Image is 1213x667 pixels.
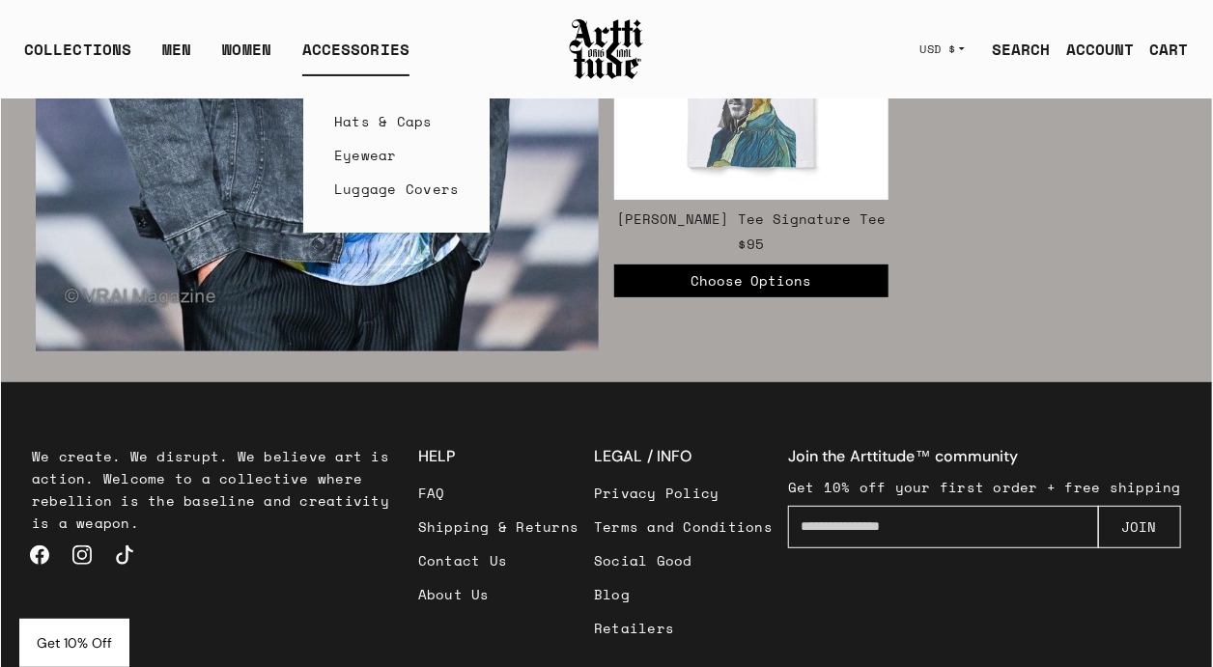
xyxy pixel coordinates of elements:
[61,534,103,576] a: Instagram
[616,208,886,229] a: [PERSON_NAME] Tee Signature Tee
[37,634,112,652] span: Get 10% Off
[1051,30,1135,69] a: ACCOUNT
[594,543,773,577] a: Social Good
[976,30,1051,69] a: SEARCH
[9,38,425,76] ul: Main navigation
[1135,30,1189,69] a: Open cart
[19,619,129,667] div: Get 10% Off
[594,510,773,543] a: Terms and Conditions
[909,28,977,70] button: USD $
[1098,506,1181,548] button: JOIN
[738,233,765,255] span: $95
[788,445,1181,468] h4: Join the Arttitude™ community
[222,38,271,76] a: WOMEN
[18,534,61,576] a: Facebook
[418,476,579,510] a: FAQ
[334,104,460,138] a: Hats & Caps
[334,172,460,206] a: Luggage Covers
[614,264,889,297] button: Choose Options
[788,506,1099,548] input: Enter your email
[1150,38,1189,61] div: CART
[418,510,579,543] a: Shipping & Returns
[302,38,409,76] div: ACCESSORIES
[594,476,773,510] a: Privacy Policy
[24,38,131,76] div: COLLECTIONS
[568,16,645,82] img: Arttitude
[162,38,191,76] a: MEN
[32,445,403,534] p: We create. We disrupt. We believe art is action. Welcome to a collective where rebellion is the b...
[418,543,579,577] a: Contact Us
[418,577,579,611] a: About Us
[103,534,146,576] a: TikTok
[920,42,957,57] span: USD $
[418,445,579,468] h3: HELP
[594,611,773,645] a: Retailers
[788,476,1181,498] p: Get 10% off your first order + free shipping
[594,445,773,468] h3: LEGAL / INFO
[594,577,773,611] a: Blog
[334,138,460,172] a: Eyewear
